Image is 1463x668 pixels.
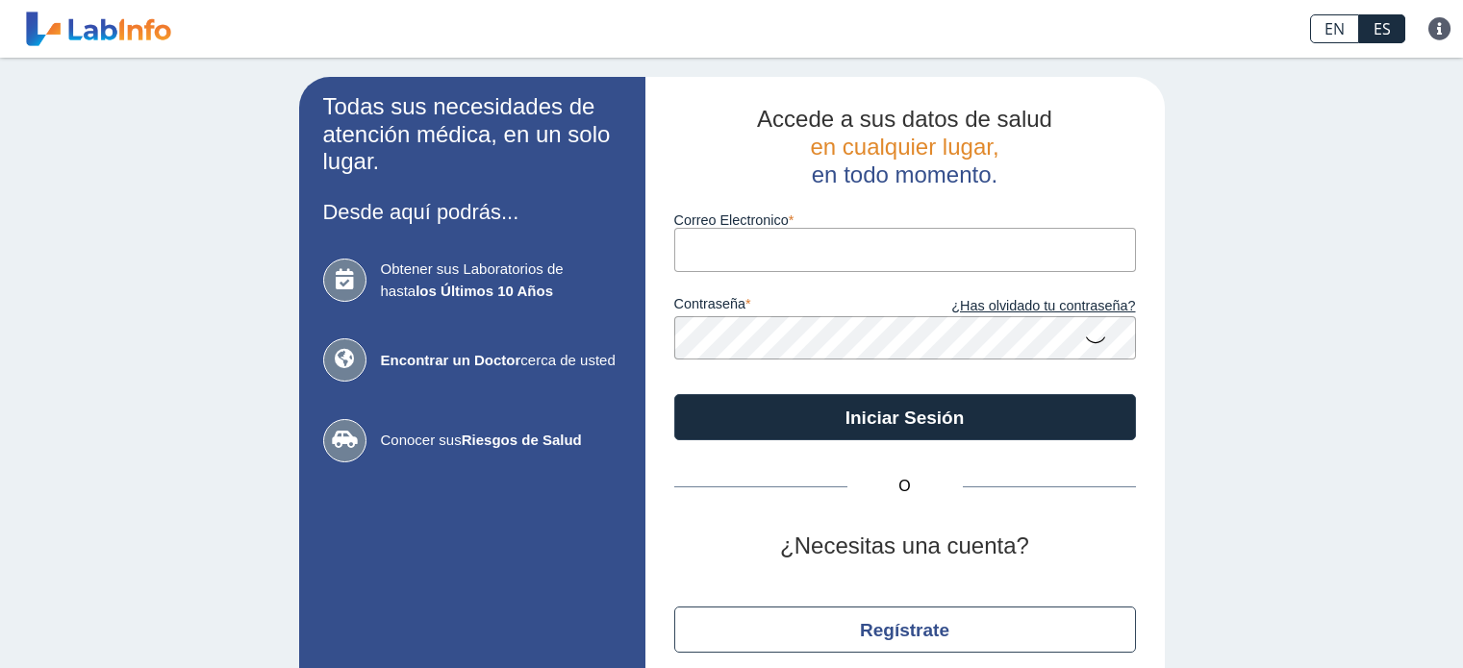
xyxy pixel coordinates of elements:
a: ES [1359,14,1405,43]
b: Encontrar un Doctor [381,352,521,368]
label: contraseña [674,296,905,317]
h2: Todas sus necesidades de atención médica, en un solo lugar. [323,93,621,176]
h2: ¿Necesitas una cuenta? [674,532,1136,560]
span: cerca de usted [381,350,621,372]
span: Conocer sus [381,430,621,452]
b: Riesgos de Salud [462,432,582,448]
h3: Desde aquí podrás... [323,200,621,224]
a: ¿Has olvidado tu contraseña? [905,296,1136,317]
span: en todo momento. [812,161,997,187]
b: los Últimos 10 Años [416,283,553,299]
button: Iniciar Sesión [674,394,1136,440]
label: Correo Electronico [674,212,1136,228]
span: O [847,475,963,498]
button: Regístrate [674,606,1136,653]
span: Accede a sus datos de salud [757,106,1052,132]
span: en cualquier lugar, [810,134,998,160]
span: Obtener sus Laboratorios de hasta [381,259,621,302]
a: EN [1310,14,1359,43]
